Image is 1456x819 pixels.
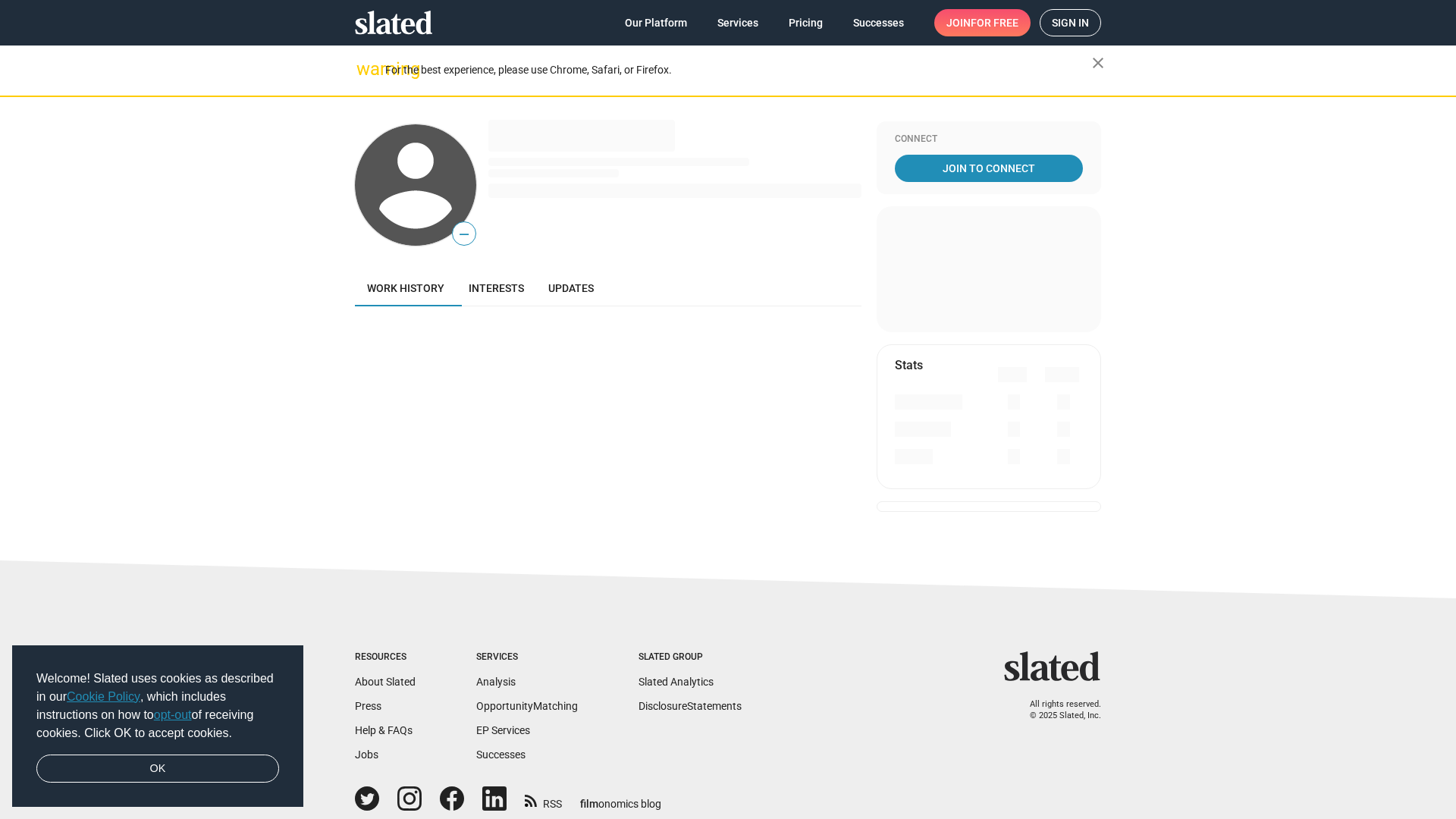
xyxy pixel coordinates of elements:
[580,785,661,811] a: filmonomics blog
[355,748,378,761] a: Jobs
[355,270,457,306] a: Work history
[639,651,742,664] div: Slated Group
[639,676,714,688] a: Slated Analytics
[895,133,1083,146] div: Connect
[476,724,530,736] a: EP Services
[717,9,758,36] span: Services
[895,155,1083,182] a: Join To Connect
[536,270,606,306] a: Updates
[67,690,140,703] a: Cookie Policy
[355,651,416,664] div: Resources
[36,670,279,742] span: Welcome! Slated uses cookies as described in our , which includes instructions on how to of recei...
[476,676,516,688] a: Analysis
[457,270,536,306] a: Interests
[355,700,381,712] a: Press
[777,9,835,36] a: Pricing
[12,645,303,808] div: cookieconsent
[895,357,923,373] mat-card-title: Stats
[625,9,687,36] span: Our Platform
[476,651,578,664] div: Services
[841,9,916,36] a: Successes
[525,788,562,811] a: RSS
[476,748,526,761] a: Successes
[1040,9,1101,36] a: Sign in
[469,282,524,294] span: Interests
[613,9,699,36] a: Our Platform
[898,155,1080,182] span: Join To Connect
[367,282,444,294] span: Work history
[154,708,192,721] a: opt-out
[971,9,1018,36] span: for free
[355,676,416,688] a: About Slated
[853,9,904,36] span: Successes
[705,9,770,36] a: Services
[639,700,742,712] a: DisclosureStatements
[1089,54,1107,72] mat-icon: close
[580,798,598,810] span: film
[356,60,375,78] mat-icon: warning
[385,60,1092,80] div: For the best experience, please use Chrome, Safari, or Firefox.
[1052,10,1089,36] span: Sign in
[789,9,823,36] span: Pricing
[355,724,413,736] a: Help & FAQs
[36,755,279,783] a: dismiss cookie message
[946,9,1018,36] span: Join
[934,9,1031,36] a: Joinfor free
[476,700,578,712] a: OpportunityMatching
[548,282,594,294] span: Updates
[453,224,475,244] span: —
[1014,699,1101,721] p: All rights reserved. © 2025 Slated, Inc.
